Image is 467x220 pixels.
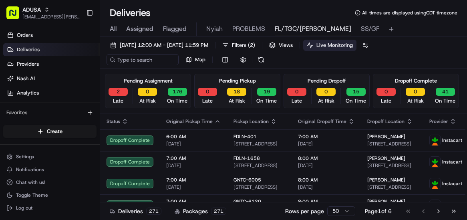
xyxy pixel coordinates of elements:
[292,97,302,105] span: Late
[3,177,97,188] button: Chat with us!
[113,97,123,105] span: Late
[298,118,346,125] span: Original Dropoff Time
[166,133,221,140] span: 6:00 AM
[47,128,62,135] span: Create
[436,88,455,96] button: 41
[16,205,32,211] span: Log out
[198,88,217,96] button: 0
[373,74,459,108] div: Dropoff Complete0Late0At Risk41On Time
[195,56,205,63] span: Map
[109,88,128,96] button: 2
[166,177,221,183] span: 7:00 AM
[256,97,277,105] span: On Time
[406,88,425,96] button: 0
[110,24,117,34] span: All
[316,88,336,96] button: 0
[194,74,280,108] div: Pending Pickup0Late18At Risk19On Time
[298,141,354,147] span: [DATE]
[219,77,256,85] div: Pending Pickup
[275,24,351,34] span: FL/TGC/[PERSON_NAME]
[430,157,440,167] img: profile_instacart_ahold_partner.png
[298,155,354,161] span: 8:00 AM
[365,207,392,215] div: Page 1 of 6
[407,97,424,105] span: At Risk
[233,198,261,205] span: GNTC-6120
[3,3,83,22] button: ADUSA[EMAIL_ADDRESS][PERSON_NAME][DOMAIN_NAME]
[166,184,221,190] span: [DATE]
[367,162,417,169] span: [STREET_ADDRESS]
[3,58,100,71] a: Providers
[381,97,391,105] span: Late
[233,177,261,183] span: GNTC-6005
[124,77,173,85] div: Pending Assignment
[279,42,293,49] span: Views
[16,153,34,160] span: Settings
[3,87,100,99] a: Analytics
[3,190,97,201] button: Toggle Theme
[138,88,157,96] button: 0
[3,43,100,56] a: Deliveries
[395,77,437,85] div: Dropoff Complete
[229,97,245,105] span: At Risk
[367,133,405,140] span: [PERSON_NAME]
[105,74,191,108] div: Pending Assignment2Late0At Risk176On Time
[3,29,100,42] a: Orders
[233,118,269,125] span: Pickup Location
[146,208,161,215] div: 271
[16,192,48,198] span: Toggle Theme
[298,198,354,205] span: 8:00 AM
[298,184,354,190] span: [DATE]
[3,164,97,175] button: Notifications
[430,135,440,145] img: profile_instacart_ahold_partner.png
[107,54,179,65] input: Type to search
[107,118,120,125] span: Status
[287,88,306,96] button: 0
[232,42,255,49] span: Filters
[256,54,267,65] button: Refresh
[168,88,187,96] button: 176
[166,162,221,169] span: [DATE]
[367,141,417,147] span: [STREET_ADDRESS]
[163,24,187,34] span: Flagged
[166,198,221,205] span: 7:00 AM
[3,202,97,214] button: Log out
[16,166,44,173] span: Notifications
[362,10,457,16] span: All times are displayed using CDT timezone
[361,24,379,34] span: SS/GF
[17,75,35,82] span: Nash AI
[298,162,354,169] span: [DATE]
[167,97,187,105] span: On Time
[22,6,41,14] button: ADUSA
[17,61,39,68] span: Providers
[266,40,296,51] button: Views
[175,207,226,215] div: Packages
[166,155,221,161] span: 7:00 AM
[107,40,212,51] button: [DATE] 12:00 AM - [DATE] 11:59 PM
[233,162,285,169] span: [STREET_ADDRESS]
[126,24,153,34] span: Assigned
[303,40,356,51] button: Live Monitoring
[233,133,257,140] span: FDLN-401
[232,24,265,34] span: PROBLEMS
[442,137,462,143] span: Instacart
[3,106,97,119] div: Favorites
[16,179,45,186] span: Chat with us!
[429,118,448,125] span: Provider
[346,88,366,96] button: 15
[257,88,276,96] button: 19
[139,97,156,105] span: At Risk
[430,200,440,210] img: profile_instacart_ahold_partner.png
[346,97,366,105] span: On Time
[233,184,285,190] span: [STREET_ADDRESS]
[182,54,209,65] button: Map
[248,42,255,49] span: ( 2 )
[367,118,405,125] span: Dropoff Location
[219,40,259,51] button: Filters(2)
[316,42,353,49] span: Live Monitoring
[202,97,213,105] span: Late
[166,118,213,125] span: Original Pickup Time
[17,89,39,97] span: Analytics
[227,88,246,96] button: 18
[233,155,260,161] span: FDLN-1658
